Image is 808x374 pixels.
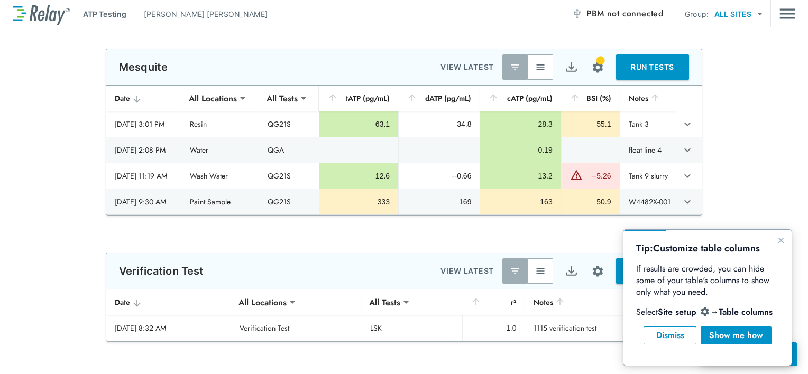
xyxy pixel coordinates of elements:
div: All Tests [362,292,408,313]
div: All Locations [181,88,244,109]
div: 12.6 [328,171,390,181]
th: Date [106,86,181,111]
div: 50.9 [570,197,611,207]
div: BSI (%) [570,92,611,105]
td: QG21S [259,111,319,137]
td: float line 4 [620,137,677,163]
img: Latest [510,62,520,72]
button: PBM not connected [567,3,667,24]
button: RUN TESTS [616,258,689,284]
div: Notes [629,92,668,105]
img: Warning [570,169,583,181]
button: RUN TESTS [616,54,689,80]
table: sticky table [106,289,702,341]
img: LuminUltra Relay [13,3,70,25]
p: Mesquite [119,61,168,73]
td: QGA [259,137,319,163]
div: 0.19 [489,145,552,155]
p: VIEW LATEST [440,61,494,73]
div: [DATE] 11:19 AM [115,171,173,181]
table: sticky table [106,86,702,215]
div: All Tests [259,88,305,109]
td: Tank 9 slurry [620,163,677,189]
div: 333 [328,197,390,207]
p: [PERSON_NAME] [PERSON_NAME] [144,8,268,20]
div: 28.3 [489,119,552,129]
iframe: bubble [623,230,792,366]
td: Wash Water [181,163,259,189]
div: 34.8 [407,119,471,129]
img: Drawer Icon [779,4,795,24]
td: W4482X-001 [620,189,677,214]
div: cATP (pg/mL) [488,92,552,105]
img: Offline Icon [572,8,582,19]
div: 13.2 [489,171,552,181]
button: expand row [678,167,696,185]
img: Export Icon [565,265,578,278]
div: [DATE] 9:30 AM [115,197,173,207]
span: PBM [586,6,663,21]
img: Export Icon [565,61,578,74]
button: expand row [678,193,696,211]
button: Main menu [779,4,795,24]
th: Date [106,289,231,315]
p: ATP Testing [83,8,126,20]
td: Tank 3 [620,111,677,137]
img: Latest [510,266,520,276]
div: 163 [489,197,552,207]
div: 169 [407,197,471,207]
div: [DATE] 3:01 PM [115,119,173,129]
td: QG21S [259,163,319,189]
p: Group: [685,8,709,20]
td: 1115 verification test [525,315,659,341]
img: Settings Icon [591,265,604,278]
div: [DATE] 8:32 AM [115,323,223,333]
span: not connected [607,7,663,20]
td: LSK [362,315,462,341]
div: Notes [534,296,650,308]
div: [DATE] 2:08 PM [115,145,173,155]
div: dATP (pg/mL) [407,92,471,105]
button: expand row [678,115,696,133]
div: --0.66 [407,171,471,181]
p: Verification Test [119,265,204,277]
p: VIEW LATEST [440,265,494,277]
button: Export [558,54,584,80]
button: expand row [678,141,696,159]
button: Export [558,258,584,284]
img: View All [535,266,546,276]
td: Verification Test [231,315,362,341]
div: 1.0 [471,323,517,333]
td: Resin [181,111,259,137]
td: Paint Sample [181,189,259,214]
div: 55.1 [570,119,611,129]
button: Site setup [584,257,612,285]
img: Settings Icon [591,61,604,74]
div: --5.26 [585,171,611,181]
div: r² [471,296,517,308]
div: 63.1 [328,119,390,129]
img: View All [535,62,546,72]
td: Water [181,137,259,163]
div: tATP (pg/mL) [327,92,390,105]
div: All Locations [231,292,294,313]
td: QG21S [259,189,319,214]
button: Site setup [584,53,612,81]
